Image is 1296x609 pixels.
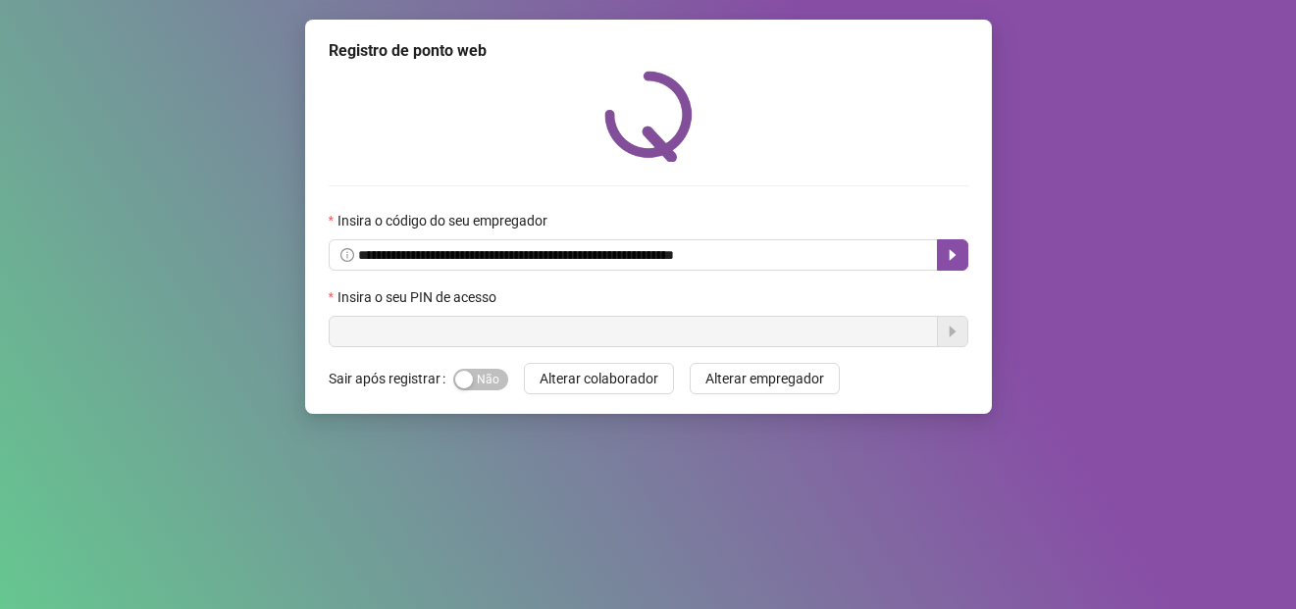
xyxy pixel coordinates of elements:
[329,363,453,394] label: Sair após registrar
[945,247,960,263] span: caret-right
[329,210,560,231] label: Insira o código do seu empregador
[705,368,824,389] span: Alterar empregador
[340,248,354,262] span: info-circle
[329,39,968,63] div: Registro de ponto web
[329,286,509,308] label: Insira o seu PIN de acesso
[690,363,840,394] button: Alterar empregador
[604,71,693,162] img: QRPoint
[524,363,674,394] button: Alterar colaborador
[540,368,658,389] span: Alterar colaborador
